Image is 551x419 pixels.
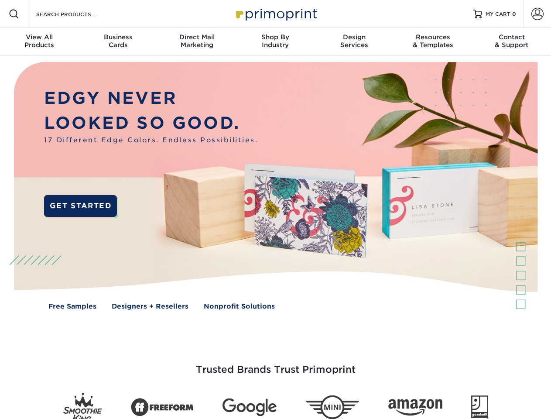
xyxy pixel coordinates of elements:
a: DesignServices [315,28,394,56]
div: Services [315,33,394,49]
div: Marketing [157,33,236,49]
div: Cards [79,33,157,49]
a: BusinessCards [79,28,157,56]
a: Resources& Templates [394,28,472,56]
a: Shop ByIndustry [236,28,315,56]
span: Shop By [236,33,315,41]
a: Contact& Support [472,28,551,56]
a: GET STARTED [44,195,117,217]
input: SEARCH PRODUCTS..... [35,9,120,19]
span: Business [79,33,157,41]
a: Direct MailMarketing [157,28,236,56]
span: MY CART [486,10,510,18]
div: & Support [472,33,551,49]
img: Primoprint [232,4,319,23]
p: LOOKED SO GOOD. [44,111,258,136]
img: Google [222,398,277,416]
img: Goodwill [471,395,488,419]
a: Free Samples [48,302,96,312]
span: 17 Different Edge Colors. Endless Possibilities. [44,135,258,145]
span: Resources [394,33,472,41]
span: 0 [512,11,516,17]
a: Nonprofit Solutions [204,302,275,312]
span: Contact [472,33,551,41]
div: & Templates [394,33,472,49]
p: EDGY NEVER [44,86,258,111]
img: Amazon [388,399,442,416]
a: Designers + Resellers [112,302,188,312]
span: Direct Mail [157,33,236,41]
span: Design [315,33,394,41]
h3: Trusted Brands Trust Primoprint [21,343,531,386]
div: Industry [236,33,315,49]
